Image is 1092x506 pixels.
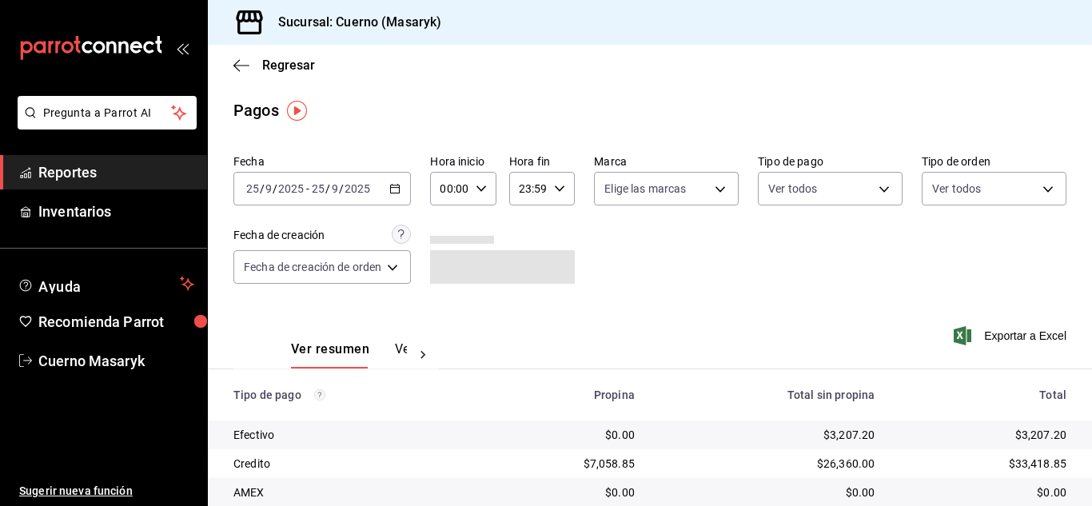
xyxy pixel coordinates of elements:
[273,182,277,195] span: /
[430,156,496,167] label: Hora inicio
[496,427,634,443] div: $0.00
[11,116,197,133] a: Pregunta a Parrot AI
[496,456,634,472] div: $7,058.85
[260,182,265,195] span: /
[233,456,471,472] div: Credito
[233,427,471,443] div: Efectivo
[38,311,194,333] span: Recomienda Parrot
[287,101,307,121] img: Tooltip marker
[932,181,981,197] span: Ver todos
[38,274,173,293] span: Ayuda
[244,259,381,275] span: Fecha de creación de orden
[233,388,471,401] div: Tipo de pago
[496,484,634,500] div: $0.00
[265,182,273,195] input: --
[314,389,325,400] svg: Los pagos realizados con Pay y otras terminales son montos brutos.
[660,427,875,443] div: $3,207.20
[176,42,189,54] button: open_drawer_menu
[957,326,1066,345] button: Exportar a Excel
[660,456,875,472] div: $26,360.00
[311,182,325,195] input: --
[604,181,686,197] span: Elige las marcas
[19,483,194,500] span: Sugerir nueva función
[325,182,330,195] span: /
[900,484,1066,500] div: $0.00
[395,341,455,369] button: Ver pagos
[594,156,739,167] label: Marca
[265,13,441,32] h3: Sucursal: Cuerno (Masaryk)
[291,341,407,369] div: navigation tabs
[245,182,260,195] input: --
[262,58,315,73] span: Regresar
[509,156,575,167] label: Hora fin
[339,182,344,195] span: /
[38,350,194,372] span: Cuerno Masaryk
[900,456,1066,472] div: $33,418.85
[900,388,1066,401] div: Total
[233,227,325,244] div: Fecha de creación
[660,484,875,500] div: $0.00
[900,427,1066,443] div: $3,207.20
[306,182,309,195] span: -
[18,96,197,129] button: Pregunta a Parrot AI
[233,98,279,122] div: Pagos
[660,388,875,401] div: Total sin propina
[922,156,1066,167] label: Tipo de orden
[38,201,194,222] span: Inventarios
[43,105,172,122] span: Pregunta a Parrot AI
[344,182,371,195] input: ----
[758,156,903,167] label: Tipo de pago
[331,182,339,195] input: --
[233,484,471,500] div: AMEX
[233,58,315,73] button: Regresar
[277,182,305,195] input: ----
[233,156,411,167] label: Fecha
[496,388,634,401] div: Propina
[38,161,194,183] span: Reportes
[291,341,369,369] button: Ver resumen
[768,181,817,197] span: Ver todos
